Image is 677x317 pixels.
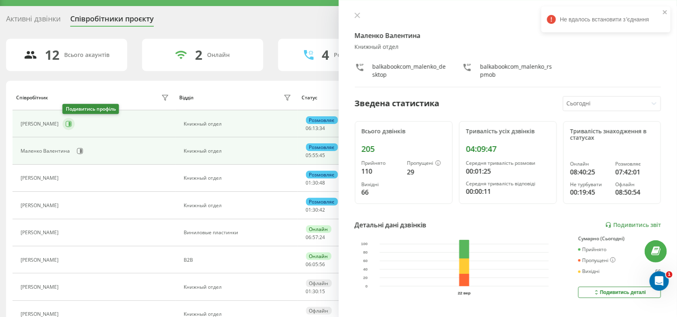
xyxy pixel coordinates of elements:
[21,175,61,181] div: [PERSON_NAME]
[21,121,61,127] div: [PERSON_NAME]
[355,97,440,109] div: Зведена статистика
[570,182,609,187] div: Не турбувати
[320,152,325,159] span: 45
[313,179,319,186] span: 30
[373,63,446,79] div: balkabookcom_malenko_desktop
[666,271,673,278] span: 1
[184,121,293,127] div: Книжный отдел
[480,63,553,79] div: balkabookcom_malenko_rspmob
[320,125,325,132] span: 34
[306,198,338,206] div: Розмовляє
[306,225,331,233] div: Онлайн
[361,242,368,246] text: 100
[21,257,61,263] div: [PERSON_NAME]
[306,207,325,213] div: : :
[21,148,72,154] div: Маленко Валентина
[306,235,325,240] div: : :
[21,311,61,317] div: [PERSON_NAME]
[355,44,661,50] div: Книжный отдел
[184,284,293,290] div: Книжный отдел
[570,128,654,142] div: Тривалість знаходження в статусах
[615,161,654,167] div: Розмовляє
[615,187,654,197] div: 08:50:54
[6,15,61,27] div: Активні дзвінки
[21,284,61,290] div: [PERSON_NAME]
[466,160,550,166] div: Середня тривалість розмови
[306,179,312,186] span: 01
[363,259,368,263] text: 60
[306,261,312,268] span: 06
[615,167,654,177] div: 07:42:01
[306,288,312,295] span: 01
[306,262,325,267] div: : :
[362,128,446,135] div: Всього дзвінків
[320,206,325,213] span: 42
[662,9,668,17] button: close
[306,116,338,124] div: Розмовляє
[578,287,661,298] button: Подивитись деталі
[184,311,293,317] div: Книжный отдел
[578,257,616,264] div: Пропущені
[70,15,154,27] div: Співробітники проєкту
[578,247,606,252] div: Прийнято
[466,128,550,135] div: Тривалість усіх дзвінків
[184,230,293,235] div: Виниловые пластинки
[306,206,312,213] span: 01
[306,252,331,260] div: Онлайн
[65,52,110,59] div: Всього акаунтів
[355,31,661,40] h4: Маленко Валентина
[306,180,325,186] div: : :
[320,288,325,295] span: 15
[313,261,319,268] span: 05
[363,250,368,255] text: 80
[363,267,368,271] text: 40
[570,167,609,177] div: 08:40:25
[355,220,427,230] div: Детальні дані дзвінків
[362,160,400,166] div: Прийнято
[184,148,293,154] div: Книжный отдел
[466,187,550,196] div: 00:00:11
[306,143,338,151] div: Розмовляє
[570,187,609,197] div: 00:19:45
[593,289,646,296] div: Подивитись деталі
[184,257,293,263] div: B2B
[21,230,61,235] div: [PERSON_NAME]
[306,126,325,131] div: : :
[320,261,325,268] span: 56
[334,52,373,59] div: Розмовляють
[578,269,599,274] div: Вихідні
[458,291,471,295] text: 22 вер
[320,234,325,241] span: 24
[362,182,400,187] div: Вихідні
[306,153,325,158] div: : :
[306,234,312,241] span: 06
[466,166,550,176] div: 00:01:25
[45,47,60,63] div: 12
[16,95,48,101] div: Співробітник
[313,234,319,241] span: 57
[207,52,230,59] div: Онлайн
[302,95,317,101] div: Статус
[306,279,332,287] div: Офлайн
[650,271,669,291] iframe: Intercom live chat
[365,284,368,288] text: 0
[195,47,202,63] div: 2
[306,125,312,132] span: 06
[313,206,319,213] span: 30
[541,6,671,32] div: Не вдалось встановити зʼєднання
[306,289,325,294] div: : :
[615,182,654,187] div: Офлайн
[63,104,119,114] div: Подивитись профіль
[21,203,61,208] div: [PERSON_NAME]
[605,222,661,229] a: Подивитись звіт
[407,167,446,177] div: 29
[184,175,293,181] div: Книжный отдел
[313,152,319,159] span: 55
[320,179,325,186] span: 48
[570,161,609,167] div: Онлайн
[306,307,332,315] div: Офлайн
[466,181,550,187] div: Середня тривалість відповіді
[655,269,661,274] div: 66
[407,160,446,167] div: Пропущені
[363,275,368,280] text: 20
